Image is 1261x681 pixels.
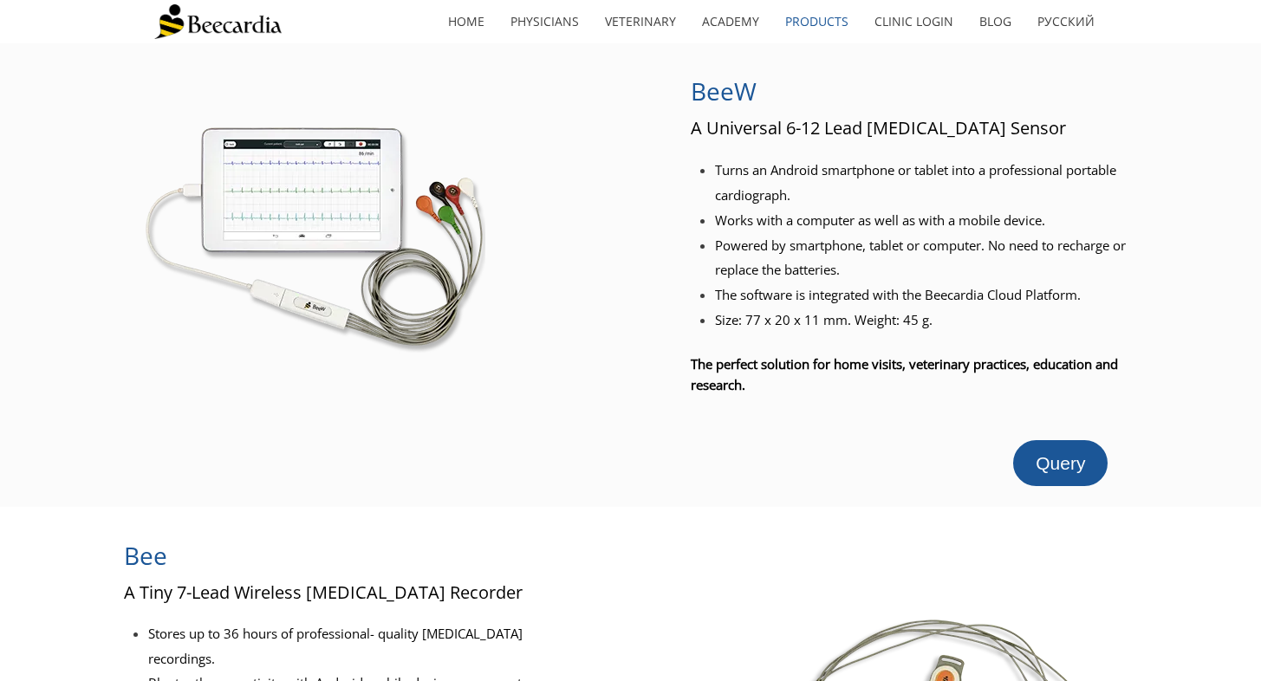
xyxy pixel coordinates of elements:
span: Powered by smartphone, tablet or computer. No need to recharge or replace the batteries. [715,237,1126,279]
span: Works with a computer as well as with a mobile device. [715,211,1045,229]
span: Bee [124,539,167,572]
a: Blog [966,2,1024,42]
a: Academy [689,2,772,42]
span: Stores up to 36 hours of professional- quality [MEDICAL_DATA] recordings. [148,625,523,667]
a: home [435,2,497,42]
span: BeeW [691,75,757,107]
span: Query [1036,453,1085,473]
span: Turns an Android smartphone or tablet into a professional portable cardiograph. [715,161,1116,204]
a: Physicians [497,2,592,42]
img: Beecardia [154,4,282,39]
span: A Tiny 7-Lead Wireless [MEDICAL_DATA] Recorder [124,580,523,604]
span: The perfect solution for home visits, veterinary practices, education and research. [691,355,1118,393]
a: Veterinary [592,2,689,42]
a: Clinic Login [861,2,966,42]
span: The software is integrated with the Beecardia Cloud Platform. [715,286,1081,303]
span: Size: 77 x 20 x 11 mm. Weight: 45 g. [715,311,933,328]
a: Русский [1024,2,1108,42]
span: A Universal 6-12 Lead [MEDICAL_DATA] Sensor [691,116,1066,139]
a: Query [1013,440,1108,486]
a: Products [772,2,861,42]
